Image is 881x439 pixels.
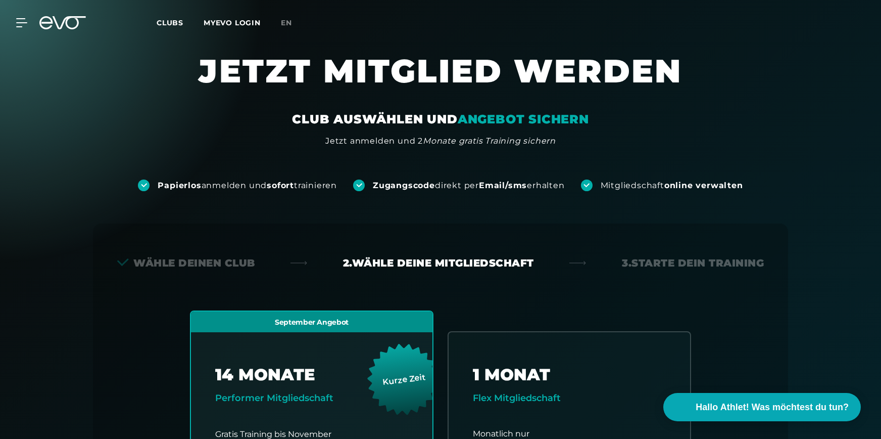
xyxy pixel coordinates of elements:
div: Jetzt anmelden und 2 [325,135,556,147]
strong: online verwalten [664,181,743,190]
strong: sofort [267,181,294,190]
a: en [281,17,304,29]
span: Clubs [157,18,183,27]
div: direkt per erhalten [373,180,564,191]
div: Mitgliedschaft [601,180,743,191]
h1: JETZT MITGLIED WERDEN [137,51,744,111]
a: MYEVO LOGIN [204,18,261,27]
span: en [281,18,292,27]
div: 3. Starte dein Training [622,256,764,270]
div: anmelden und trainieren [158,180,337,191]
strong: Papierlos [158,181,201,190]
div: 2. Wähle deine Mitgliedschaft [343,256,534,270]
div: Wähle deinen Club [117,256,255,270]
em: ANGEBOT SICHERN [458,112,589,126]
span: Hallo Athlet! Was möchtest du tun? [696,401,849,414]
em: Monate gratis Training sichern [423,136,556,146]
strong: Email/sms [479,181,527,190]
a: Clubs [157,18,204,27]
div: CLUB AUSWÄHLEN UND [292,111,589,127]
button: Hallo Athlet! Was möchtest du tun? [663,393,861,421]
strong: Zugangscode [373,181,435,190]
